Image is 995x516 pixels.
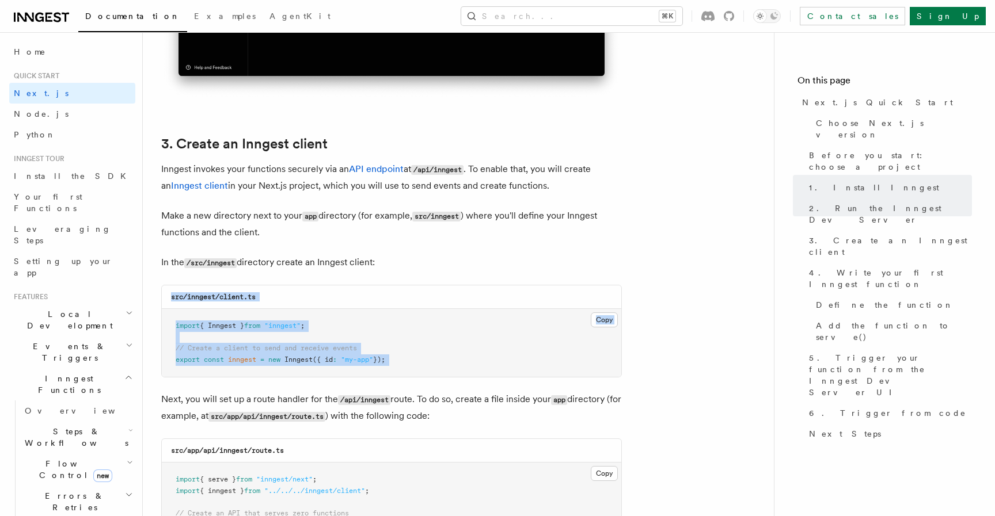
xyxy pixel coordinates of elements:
[349,163,404,174] a: API endpoint
[161,136,328,152] a: 3. Create an Inngest client
[14,109,69,119] span: Node.js
[816,320,972,343] span: Add the function to serve()
[412,212,461,221] code: src/inngest
[753,9,781,23] button: Toggle dark mode
[176,322,200,330] span: import
[208,412,325,422] code: src/app/api/inngest/route.ts
[9,186,135,219] a: Your first Functions
[411,165,464,175] code: /api/inngest
[161,208,622,240] p: Make a new directory next to your directory (for example, ) where you'll define your Inngest func...
[200,475,236,483] span: { serve }
[302,212,318,221] code: app
[93,469,112,482] span: new
[9,154,64,163] span: Inngest tour
[200,322,244,330] span: { Inngest }
[20,426,128,449] span: Steps & Workflows
[804,198,972,230] a: 2. Run the Inngest Dev Server
[9,308,126,331] span: Local Development
[171,293,256,301] code: src/inngest/client.ts
[194,12,256,21] span: Examples
[184,258,237,268] code: /src/inngest
[269,12,331,21] span: AgentKit
[9,104,135,124] a: Node.js
[9,166,135,186] a: Install the SDK
[268,356,280,364] span: new
[9,71,59,81] span: Quick start
[20,453,135,486] button: Flow Controlnew
[809,182,939,193] span: 1. Install Inngest
[809,235,972,258] span: 3. Create an Inngest client
[365,487,369,495] span: ;
[85,12,180,21] span: Documentation
[200,487,244,495] span: { inngest }
[9,304,135,336] button: Local Development
[256,475,313,483] span: "inngest/next"
[659,10,675,22] kbd: ⌘K
[9,124,135,145] a: Python
[804,403,972,423] a: 6. Trigger from code
[804,230,972,262] a: 3. Create an Inngest client
[373,356,385,364] span: });
[313,356,333,364] span: ({ id
[333,356,337,364] span: :
[9,251,135,283] a: Setting up your app
[809,407,966,419] span: 6. Trigger from code
[816,299,954,311] span: Define the function
[264,322,301,330] span: "inngest"
[20,421,135,453] button: Steps & Workflows
[14,224,111,245] span: Leveraging Steps
[313,475,317,483] span: ;
[176,344,357,352] span: // Create a client to send and receive events
[811,295,972,315] a: Define the function
[14,171,133,181] span: Install the SDK
[171,180,228,191] a: Inngest client
[816,117,972,140] span: Choose Next.js version
[25,406,143,415] span: Overview
[910,7,986,25] a: Sign Up
[14,46,46,58] span: Home
[264,487,365,495] span: "../../../inngest/client"
[284,356,313,364] span: Inngest
[161,391,622,425] p: Next, you will set up a route handler for the route. To do so, create a file inside your director...
[797,74,972,92] h4: On this page
[171,446,284,454] code: src/app/api/inngest/route.ts
[20,400,135,421] a: Overview
[20,490,125,513] span: Errors & Retries
[263,3,337,31] a: AgentKit
[809,428,881,439] span: Next Steps
[802,97,953,108] span: Next.js Quick Start
[236,475,252,483] span: from
[341,356,373,364] span: "my-app"
[800,7,905,25] a: Contact sales
[176,487,200,495] span: import
[797,92,972,113] a: Next.js Quick Start
[551,395,567,405] code: app
[20,458,127,481] span: Flow Control
[338,395,390,405] code: /api/inngest
[811,315,972,347] a: Add the function to serve()
[804,262,972,295] a: 4. Write your first Inngest function
[9,341,126,364] span: Events & Triggers
[809,150,972,173] span: Before you start: choose a project
[14,257,113,277] span: Setting up your app
[9,219,135,251] a: Leveraging Steps
[161,254,622,271] p: In the directory create an Inngest client:
[78,3,187,32] a: Documentation
[187,3,263,31] a: Examples
[9,368,135,400] button: Inngest Functions
[14,89,69,98] span: Next.js
[260,356,264,364] span: =
[228,356,256,364] span: inngest
[244,322,260,330] span: from
[809,352,972,398] span: 5. Trigger your function from the Inngest Dev Server UI
[804,145,972,177] a: Before you start: choose a project
[14,192,82,213] span: Your first Functions
[161,161,622,194] p: Inngest invokes your functions securely via an at . To enable that, you will create an in your Ne...
[244,487,260,495] span: from
[811,113,972,145] a: Choose Next.js version
[9,292,48,301] span: Features
[9,41,135,62] a: Home
[461,7,682,25] button: Search...⌘K
[9,373,124,396] span: Inngest Functions
[804,177,972,198] a: 1. Install Inngest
